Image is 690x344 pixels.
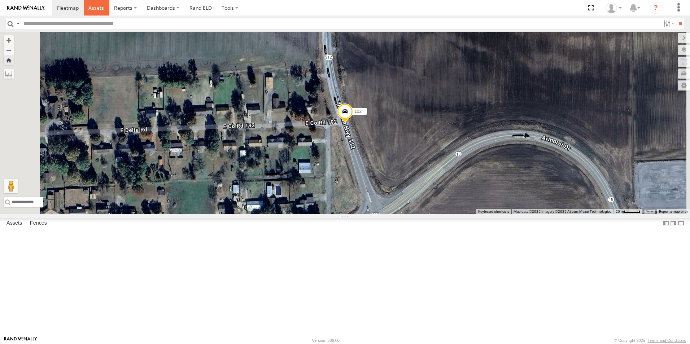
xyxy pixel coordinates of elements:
i: ? [650,2,661,14]
label: Measure [4,69,14,79]
span: Map data ©2025 Imagery ©2025 Airbus, Maxar Technologies [514,210,611,213]
button: Map Scale: 20 m per 41 pixels [613,209,642,214]
label: Hide Summary Table [677,218,685,229]
button: Drag Pegman onto the map to open Street View [4,179,18,193]
a: Terms and Conditions [648,338,686,343]
label: Assets [3,218,26,228]
label: Search Filter Options [660,18,676,29]
img: rand-logo.svg [7,5,45,10]
a: Terms (opens in new tab) [646,210,654,213]
div: Version: 306.00 [312,338,340,343]
label: Fences [26,218,51,228]
button: Zoom in [4,35,14,45]
div: Craig King [603,3,624,13]
label: Dock Summary Table to the Right [670,218,677,229]
label: Search Query [15,18,21,29]
button: Keyboard shortcuts [478,209,509,214]
a: Report a map error [659,210,688,213]
div: © Copyright 2025 - [614,338,686,343]
button: Zoom Home [4,55,14,65]
span: 102 [354,109,362,114]
button: Zoom out [4,45,14,55]
label: Map Settings [678,80,690,91]
span: 20 m [616,210,624,213]
label: Dock Summary Table to the Left [663,218,670,229]
a: Visit our Website [4,337,37,344]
